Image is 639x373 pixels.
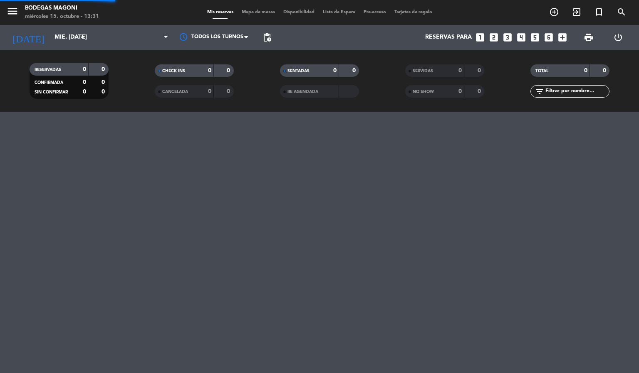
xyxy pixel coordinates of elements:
div: LOG OUT [603,25,633,50]
span: SERVIDAS [413,69,433,73]
span: Mapa de mesas [238,10,279,15]
i: power_settings_new [613,32,623,42]
input: Filtrar por nombre... [545,87,609,96]
i: search [617,7,627,17]
i: looks_6 [543,32,554,43]
button: menu [6,5,19,20]
span: NO SHOW [413,90,434,94]
span: SENTADAS [287,69,310,73]
strong: 0 [102,89,106,95]
span: RESERVADAS [35,68,61,72]
span: RE AGENDADA [287,90,318,94]
div: miércoles 15. octubre - 13:31 [25,12,99,21]
strong: 0 [208,88,211,94]
span: Pre-acceso [359,10,390,15]
strong: 0 [603,68,608,74]
span: CONFIRMADA [35,81,63,85]
i: looks_3 [502,32,513,43]
div: Bodegas Magoni [25,4,99,12]
strong: 0 [102,66,106,72]
strong: 0 [458,88,462,94]
strong: 0 [83,79,86,85]
span: TOTAL [535,69,548,73]
i: turned_in_not [594,7,604,17]
i: looks_one [475,32,485,43]
strong: 0 [333,68,337,74]
strong: 0 [208,68,211,74]
strong: 0 [227,68,232,74]
i: looks_two [488,32,499,43]
i: looks_4 [516,32,527,43]
i: add_box [557,32,568,43]
span: print [584,32,594,42]
i: menu [6,5,19,17]
span: pending_actions [262,32,272,42]
i: exit_to_app [572,7,582,17]
strong: 0 [352,68,357,74]
strong: 0 [102,79,106,85]
span: Disponibilidad [279,10,319,15]
i: filter_list [535,86,545,96]
span: Tarjetas de regalo [390,10,436,15]
span: Lista de Espera [319,10,359,15]
strong: 0 [478,68,483,74]
strong: 0 [227,88,232,94]
i: looks_5 [530,32,540,43]
strong: 0 [458,68,462,74]
span: CANCELADA [162,90,188,94]
strong: 0 [478,88,483,94]
span: Mis reservas [203,10,238,15]
i: [DATE] [6,28,50,47]
span: Reservas para [425,34,472,41]
span: SIN CONFIRMAR [35,90,68,94]
strong: 0 [83,66,86,72]
i: add_circle_outline [549,7,559,17]
i: arrow_drop_down [77,32,87,42]
strong: 0 [83,89,86,95]
strong: 0 [584,68,587,74]
span: CHECK INS [162,69,185,73]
